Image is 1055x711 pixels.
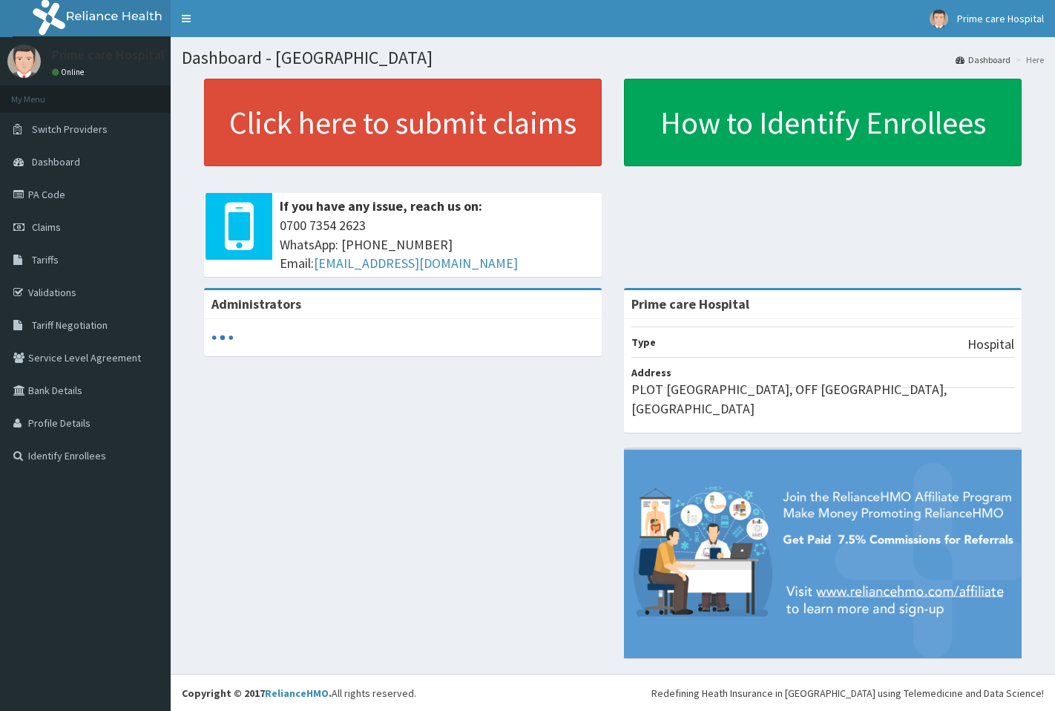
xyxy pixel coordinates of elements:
[32,253,59,266] span: Tariffs
[631,335,656,349] b: Type
[52,67,88,77] a: Online
[624,450,1022,658] img: provider-team-banner.png
[265,687,329,700] a: RelianceHMO
[7,45,41,78] img: User Image
[631,366,671,379] b: Address
[957,12,1044,25] span: Prime care Hospital
[280,197,482,214] b: If you have any issue, reach us on:
[280,216,594,273] span: 0700 7354 2623 WhatsApp: [PHONE_NUMBER] Email:
[204,79,602,166] a: Click here to submit claims
[1012,53,1044,66] li: Here
[930,10,948,28] img: User Image
[182,48,1044,68] h1: Dashboard - [GEOGRAPHIC_DATA]
[32,122,108,136] span: Switch Providers
[631,380,1014,418] p: PLOT [GEOGRAPHIC_DATA], OFF [GEOGRAPHIC_DATA], [GEOGRAPHIC_DATA]
[182,687,332,700] strong: Copyright © 2017 .
[211,295,301,312] b: Administrators
[32,318,108,332] span: Tariff Negotiation
[651,686,1044,701] div: Redefining Heath Insurance in [GEOGRAPHIC_DATA] using Telemedicine and Data Science!
[52,48,165,62] p: Prime care Hospital
[32,155,80,168] span: Dashboard
[211,327,234,349] svg: audio-loading
[624,79,1022,166] a: How to Identify Enrollees
[956,53,1010,66] a: Dashboard
[314,255,518,272] a: [EMAIL_ADDRESS][DOMAIN_NAME]
[967,335,1014,354] p: Hospital
[32,220,61,234] span: Claims
[631,295,749,312] strong: Prime care Hospital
